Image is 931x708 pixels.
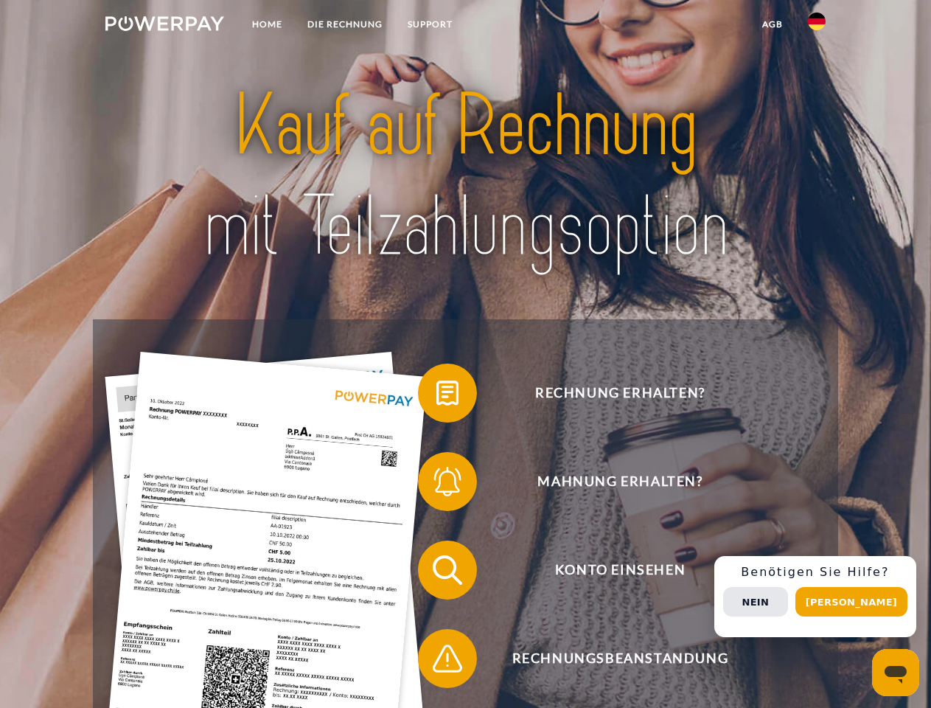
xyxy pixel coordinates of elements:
button: Mahnung erhalten? [418,452,801,511]
a: Home [240,11,295,38]
button: Rechnungsbeanstandung [418,629,801,688]
div: Schnellhilfe [714,556,916,637]
img: qb_bill.svg [429,375,466,412]
span: Konto einsehen [439,541,801,600]
img: logo-powerpay-white.svg [105,16,224,31]
span: Rechnungsbeanstandung [439,629,801,688]
iframe: Schaltfläche zum Öffnen des Messaging-Fensters [872,649,919,696]
button: Nein [723,587,788,617]
img: qb_bell.svg [429,463,466,500]
h3: Benötigen Sie Hilfe? [723,565,907,580]
a: SUPPORT [395,11,465,38]
button: [PERSON_NAME] [795,587,907,617]
img: qb_warning.svg [429,640,466,677]
span: Mahnung erhalten? [439,452,801,511]
a: DIE RECHNUNG [295,11,395,38]
img: de [808,13,826,30]
button: Rechnung erhalten? [418,364,801,423]
span: Rechnung erhalten? [439,364,801,423]
a: agb [750,11,795,38]
img: title-powerpay_de.svg [141,71,790,282]
img: qb_search.svg [429,552,466,589]
button: Konto einsehen [418,541,801,600]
